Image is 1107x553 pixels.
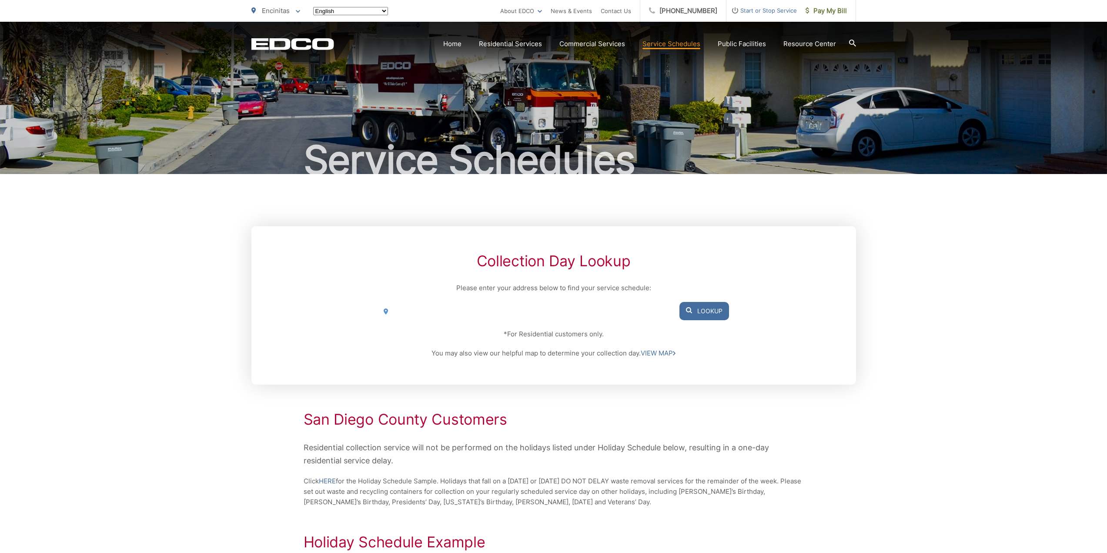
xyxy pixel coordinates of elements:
[559,39,625,49] a: Commercial Services
[642,39,700,49] a: Service Schedules
[304,476,804,507] p: Click for the Holiday Schedule Sample. Holidays that fall on a [DATE] or [DATE] DO NOT DELAY wast...
[679,302,729,320] button: Lookup
[718,39,766,49] a: Public Facilities
[378,252,729,270] h2: Collection Day Lookup
[378,283,729,293] p: Please enter your address below to find your service schedule:
[313,7,388,15] select: Select a language
[806,6,847,16] span: Pay My Bill
[641,348,676,359] a: VIEW MAP
[443,39,462,49] a: Home
[378,348,729,359] p: You may also view our helpful map to determine your collection day.
[479,39,542,49] a: Residential Services
[304,441,804,467] p: Residential collection service will not be performed on the holidays listed under Holiday Schedul...
[783,39,836,49] a: Resource Center
[304,533,804,551] h2: Holiday Schedule Example
[319,476,336,486] a: HERE
[262,7,290,15] span: Encinitas
[304,411,804,428] h2: San Diego County Customers
[601,6,631,16] a: Contact Us
[251,38,334,50] a: EDCD logo. Return to the homepage.
[500,6,542,16] a: About EDCO
[551,6,592,16] a: News & Events
[378,329,729,339] p: *For Residential customers only.
[251,138,856,182] h1: Service Schedules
